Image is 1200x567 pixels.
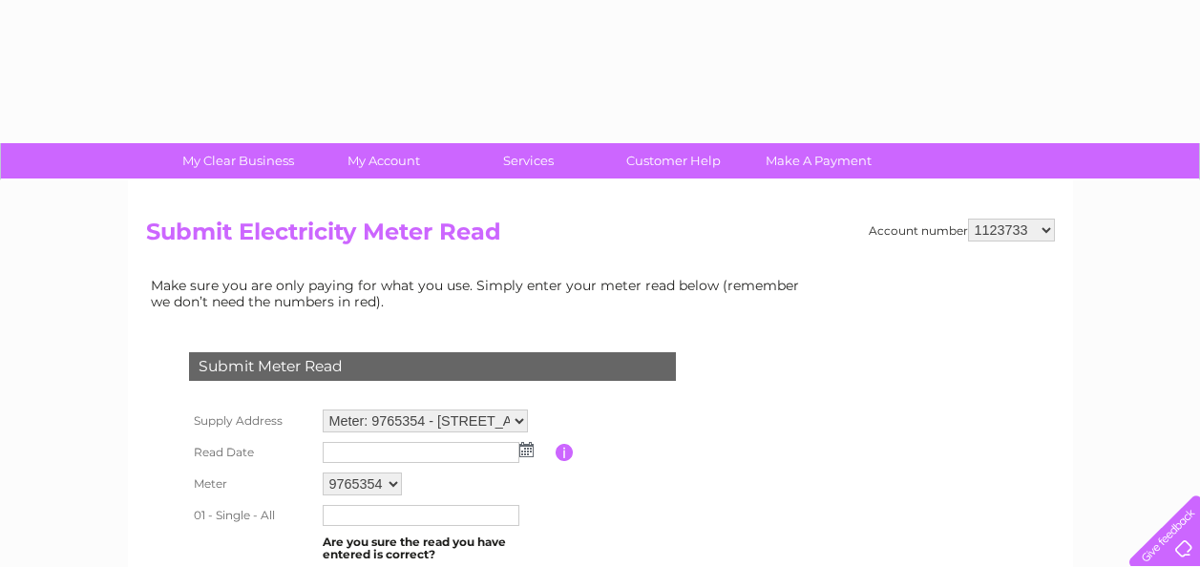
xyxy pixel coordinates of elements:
[318,531,556,567] td: Are you sure the read you have entered is correct?
[184,405,318,437] th: Supply Address
[450,143,607,178] a: Services
[184,500,318,531] th: 01 - Single - All
[146,219,1055,255] h2: Submit Electricity Meter Read
[556,444,574,461] input: Information
[519,442,534,457] img: ...
[184,468,318,500] th: Meter
[189,352,676,381] div: Submit Meter Read
[740,143,897,178] a: Make A Payment
[184,437,318,468] th: Read Date
[146,273,814,313] td: Make sure you are only paying for what you use. Simply enter your meter read below (remember we d...
[159,143,317,178] a: My Clear Business
[305,143,462,178] a: My Account
[595,143,752,178] a: Customer Help
[869,219,1055,241] div: Account number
